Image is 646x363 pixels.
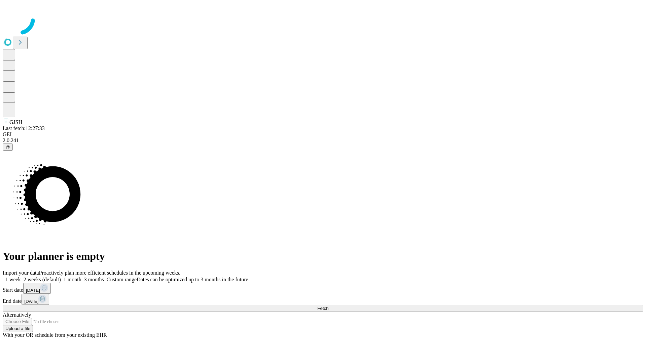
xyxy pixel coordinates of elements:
[3,144,13,151] button: @
[3,332,107,338] span: With your OR schedule from your existing EHR
[3,312,31,318] span: Alternatively
[64,277,81,282] span: 1 month
[9,119,22,125] span: GJSH
[39,270,180,276] span: Proactively plan more efficient schedules in the upcoming weeks.
[107,277,137,282] span: Custom range
[24,299,38,304] span: [DATE]
[3,137,643,144] div: 2.0.241
[22,294,49,305] button: [DATE]
[3,270,39,276] span: Import your data
[5,277,21,282] span: 1 week
[26,288,40,293] span: [DATE]
[84,277,104,282] span: 3 months
[3,325,33,332] button: Upload a file
[3,294,643,305] div: End date
[3,125,45,131] span: Last fetch: 12:27:33
[3,250,643,263] h1: Your planner is empty
[3,131,643,137] div: GEI
[3,283,643,294] div: Start date
[5,145,10,150] span: @
[137,277,249,282] span: Dates can be optimized up to 3 months in the future.
[24,277,61,282] span: 2 weeks (default)
[3,305,643,312] button: Fetch
[23,283,51,294] button: [DATE]
[317,306,328,311] span: Fetch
